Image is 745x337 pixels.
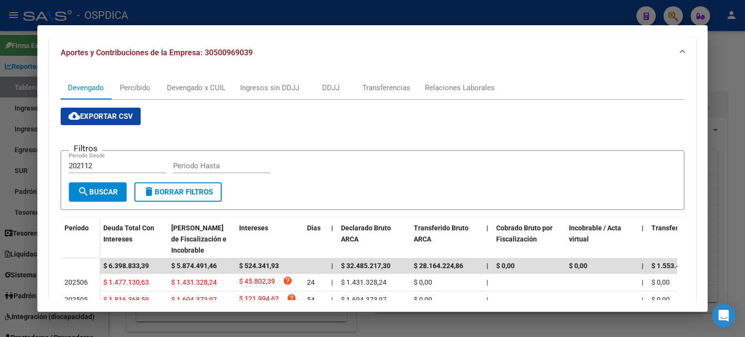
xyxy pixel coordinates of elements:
[283,276,292,286] i: help
[61,218,99,258] datatable-header-cell: Período
[331,278,333,286] span: |
[496,224,552,243] span: Cobrado Bruto por Fiscalización
[331,296,333,304] span: |
[68,112,133,121] span: Exportar CSV
[68,110,80,122] mat-icon: cloud_download
[642,296,643,304] span: |
[69,143,102,154] h3: Filtros
[307,224,321,232] span: Dias
[239,262,279,270] span: $ 524.341,93
[648,218,720,260] datatable-header-cell: Transferido De Más
[410,218,483,260] datatable-header-cell: Transferido Bruto ARCA
[486,224,488,232] span: |
[239,224,268,232] span: Intereses
[642,262,644,270] span: |
[99,218,167,260] datatable-header-cell: Deuda Total Con Intereses
[638,218,648,260] datatable-header-cell: |
[239,293,279,306] span: $ 121.994,62
[341,224,391,243] span: Declarado Bruto ARCA
[103,224,154,243] span: Deuda Total Con Intereses
[134,182,222,202] button: Borrar Filtros
[65,296,88,304] span: 202505
[651,224,712,232] span: Transferido De Más
[235,218,303,260] datatable-header-cell: Intereses
[569,224,621,243] span: Incobrable / Acta virtual
[78,188,118,196] span: Buscar
[307,278,315,286] span: 24
[651,296,670,304] span: $ 0,00
[103,278,149,286] span: $ 1.477.130,63
[337,218,410,260] datatable-header-cell: Declarado Bruto ARCA
[327,218,337,260] datatable-header-cell: |
[120,82,150,93] div: Percibido
[486,262,488,270] span: |
[496,262,515,270] span: $ 0,00
[331,224,333,232] span: |
[143,186,155,197] mat-icon: delete
[362,82,410,93] div: Transferencias
[414,296,432,304] span: $ 0,00
[171,296,217,304] span: $ 1.694.373,97
[322,82,340,93] div: DDJJ
[103,262,149,270] span: $ 6.398.833,39
[65,278,88,286] span: 202506
[651,278,670,286] span: $ 0,00
[492,218,565,260] datatable-header-cell: Cobrado Bruto por Fiscalización
[61,108,141,125] button: Exportar CSV
[331,262,333,270] span: |
[651,262,697,270] span: $ 1.553.499,02
[239,276,275,289] span: $ 45.802,39
[341,262,390,270] span: $ 32.485.217,30
[303,218,327,260] datatable-header-cell: Dias
[341,296,387,304] span: $ 1.694.373,97
[307,296,315,304] span: 54
[68,82,104,93] div: Devengado
[414,278,432,286] span: $ 0,00
[341,278,387,286] span: $ 1.431.328,24
[171,262,217,270] span: $ 5.874.491,46
[49,37,696,68] mat-expansion-panel-header: Aportes y Contribuciones de la Empresa: 30500969039
[103,296,149,304] span: $ 1.816.368,59
[167,82,226,93] div: Devengado x CUIL
[414,224,469,243] span: Transferido Bruto ARCA
[171,278,217,286] span: $ 1.431.328,24
[712,304,735,327] div: Open Intercom Messenger
[69,182,127,202] button: Buscar
[240,82,299,93] div: Ingresos sin DDJJ
[642,224,644,232] span: |
[565,218,638,260] datatable-header-cell: Incobrable / Acta virtual
[414,262,463,270] span: $ 28.164.224,86
[78,186,89,197] mat-icon: search
[642,278,643,286] span: |
[65,224,89,232] span: Período
[486,296,488,304] span: |
[287,293,296,303] i: help
[486,278,488,286] span: |
[483,218,492,260] datatable-header-cell: |
[167,218,235,260] datatable-header-cell: Deuda Bruta Neto de Fiscalización e Incobrable
[171,224,227,254] span: [PERSON_NAME] de Fiscalización e Incobrable
[143,188,213,196] span: Borrar Filtros
[61,48,253,57] span: Aportes y Contribuciones de la Empresa: 30500969039
[425,82,495,93] div: Relaciones Laborales
[569,262,587,270] span: $ 0,00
